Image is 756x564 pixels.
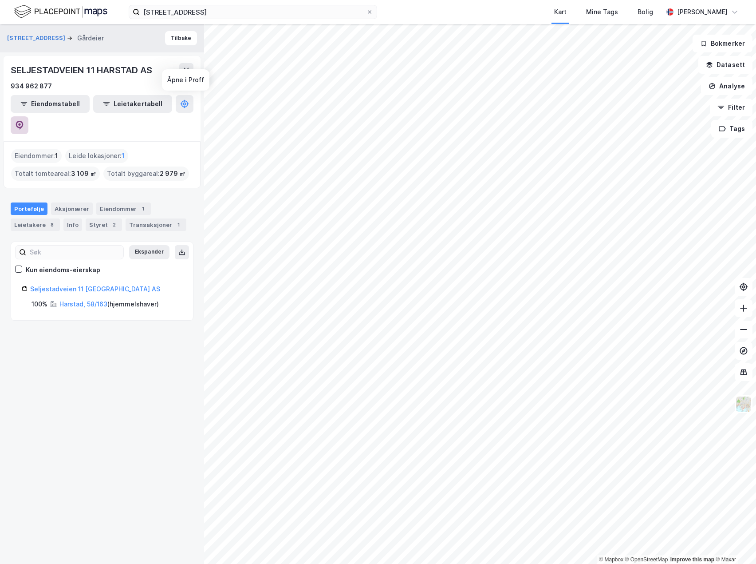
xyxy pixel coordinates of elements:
a: Mapbox [599,556,623,563]
button: [STREET_ADDRESS] [7,34,67,43]
button: Analyse [701,77,752,95]
img: logo.f888ab2527a4732fd821a326f86c7f29.svg [14,4,107,20]
iframe: Chat Widget [712,521,756,564]
div: Eiendommer : [11,149,62,163]
div: Info [63,218,82,231]
div: SELJESTADVEIEN 11 HARSTAD AS [11,63,154,77]
button: Tags [711,120,752,138]
button: Leietakertabell [93,95,172,113]
div: Bolig [638,7,653,17]
div: 8 [47,220,56,229]
div: Kontrollprogram for chat [712,521,756,564]
button: Datasett [698,56,752,74]
div: Leietakere [11,218,60,231]
div: Totalt tomteareal : [11,167,100,181]
div: Leide lokasjoner : [65,149,128,163]
input: Søk på adresse, matrikkel, gårdeiere, leietakere eller personer [140,5,366,19]
div: 2 [110,220,118,229]
div: Totalt byggareal : [103,167,189,181]
a: Seljestadveien 11 [GEOGRAPHIC_DATA] AS [30,285,160,293]
button: Tilbake [165,31,197,45]
a: Harstad, 58/163 [59,300,107,308]
div: Aksjonærer [51,203,93,215]
div: [PERSON_NAME] [677,7,728,17]
div: Mine Tags [586,7,618,17]
button: Ekspander [129,245,169,259]
button: Bokmerker [693,35,752,52]
img: Z [735,396,752,413]
div: Gårdeier [77,33,104,44]
span: 1 [55,151,58,161]
div: 1 [138,204,147,213]
div: 934 962 877 [11,81,52,91]
div: Portefølje [11,203,47,215]
span: 2 979 ㎡ [160,168,185,179]
div: Kart [554,7,567,17]
div: Kun eiendoms-eierskap [26,265,100,275]
div: ( hjemmelshaver ) [59,299,159,310]
div: Styret [86,218,122,231]
button: Eiendomstabell [11,95,90,113]
div: Transaksjoner [126,218,186,231]
span: 1 [122,151,125,161]
span: 3 109 ㎡ [71,168,96,179]
div: 100% [31,299,47,310]
input: Søk [26,246,123,259]
div: Eiendommer [96,203,151,215]
a: OpenStreetMap [625,556,668,563]
button: Filter [710,99,752,116]
div: 1 [174,220,183,229]
a: Improve this map [670,556,714,563]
